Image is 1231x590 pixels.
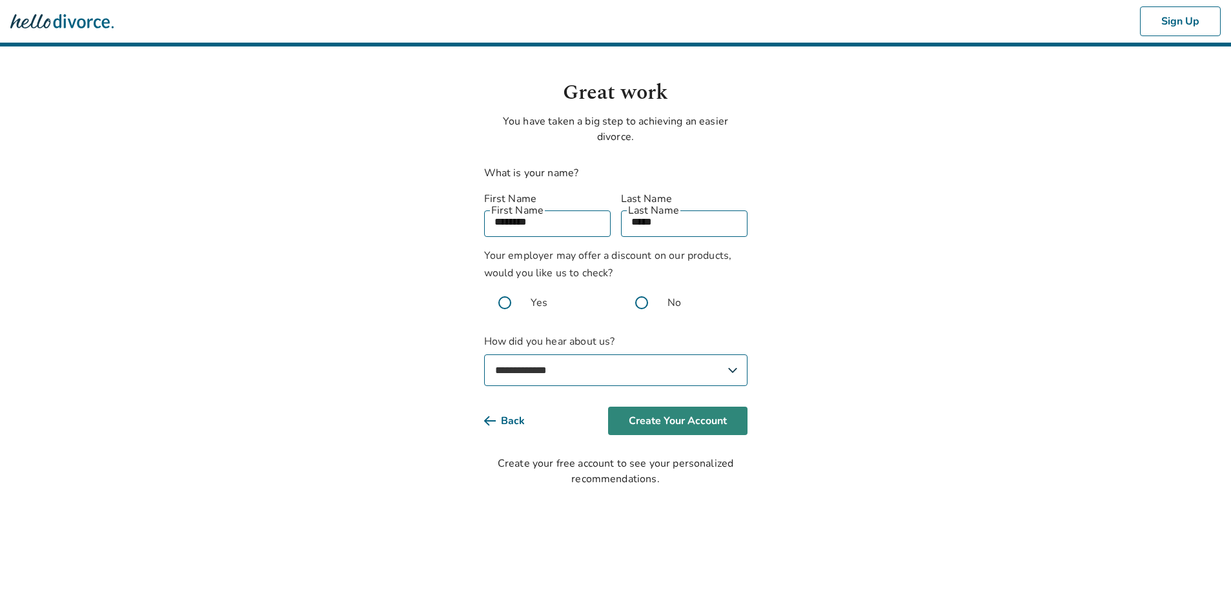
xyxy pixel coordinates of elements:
img: Hello Divorce Logo [10,8,114,34]
button: Create Your Account [608,407,748,435]
h1: Great work [484,77,748,108]
div: Create your free account to see your personalized recommendations. [484,456,748,487]
label: First Name [484,191,611,207]
label: What is your name? [484,166,579,180]
label: Last Name [621,191,748,207]
button: Back [484,407,545,435]
p: You have taken a big step to achieving an easier divorce. [484,114,748,145]
label: How did you hear about us? [484,334,748,386]
span: Your employer may offer a discount on our products, would you like us to check? [484,249,732,280]
span: No [667,295,681,310]
iframe: Chat Widget [1166,528,1231,590]
button: Sign Up [1140,6,1221,36]
select: How did you hear about us? [484,354,748,386]
span: Yes [531,295,547,310]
